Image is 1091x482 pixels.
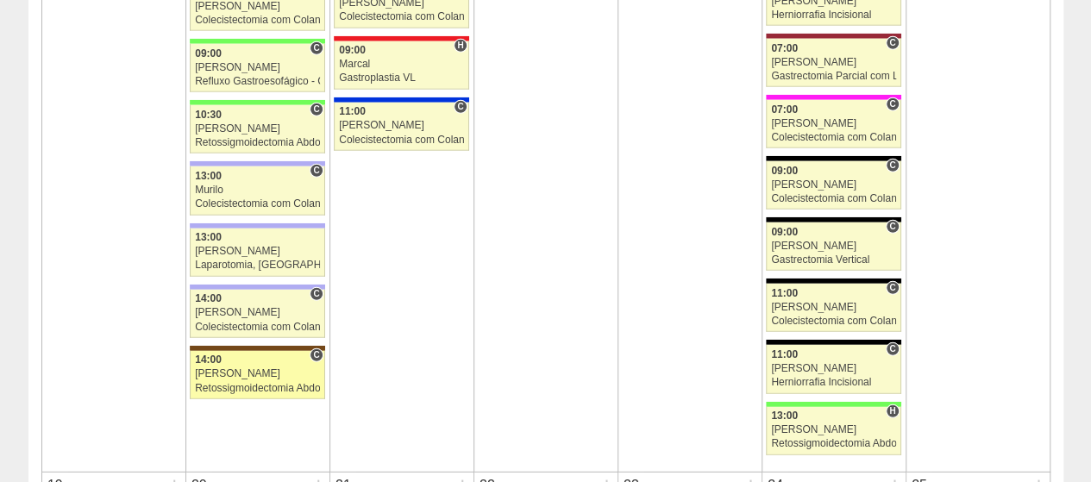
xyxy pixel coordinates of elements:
a: C 10:30 [PERSON_NAME] Retossigmoidectomia Abdominal [190,105,324,153]
span: Consultório [310,103,323,116]
span: Consultório [886,97,899,111]
span: Hospital [886,404,899,418]
div: Retossigmoidectomia Abdominal [195,137,320,148]
span: Consultório [886,342,899,356]
a: 13:00 [PERSON_NAME] Laparotomia, [GEOGRAPHIC_DATA], Drenagem, Bridas VL [190,228,324,277]
div: Key: Brasil [190,100,324,105]
span: 09:00 [195,47,222,59]
span: 11:00 [771,348,798,360]
a: C 07:00 [PERSON_NAME] Colecistectomia com Colangiografia VL [766,100,900,148]
div: Laparotomia, [GEOGRAPHIC_DATA], Drenagem, Bridas VL [195,260,320,271]
div: Key: Blanc [766,217,900,222]
div: Retossigmoidectomia Abdominal VL [195,383,320,394]
div: [PERSON_NAME] [771,363,896,374]
div: [PERSON_NAME] [195,368,320,379]
a: C 07:00 [PERSON_NAME] Gastrectomia Parcial com Linfadenectomia [766,39,900,87]
span: Consultório [886,281,899,295]
div: [PERSON_NAME] [195,123,320,135]
div: Key: Christóvão da Gama [190,285,324,290]
div: Key: São Luiz - Itaim [334,97,468,103]
span: 11:00 [771,287,798,299]
div: Key: Christóvão da Gama [190,161,324,166]
span: Consultório [310,164,323,178]
div: [PERSON_NAME] [771,179,896,191]
div: Colecistectomia com Colangiografia VL [339,11,464,22]
span: Consultório [886,159,899,172]
a: C 14:00 [PERSON_NAME] Colecistectomia com Colangiografia VL [190,290,324,338]
span: 14:00 [195,292,222,304]
a: H 09:00 Marcal Gastroplastia VL [334,41,468,90]
div: Gastrectomia Parcial com Linfadenectomia [771,71,896,82]
div: Colecistectomia com Colangiografia VL [195,15,320,26]
span: Consultório [886,36,899,50]
a: C 11:00 [PERSON_NAME] Colecistectomia com Colangiografia VL [334,103,468,151]
div: Colecistectomia com Colangiografia VL [771,193,896,204]
div: Colecistectomia com Colangiografia VL [195,322,320,333]
div: Key: Blanc [766,156,900,161]
span: 13:00 [195,231,222,243]
span: 13:00 [771,410,798,422]
div: Colecistectomia com Colangiografia VL [771,316,896,327]
div: [PERSON_NAME] [339,120,464,131]
div: Key: Santa Joana [190,346,324,351]
div: Key: Blanc [766,279,900,284]
div: Key: Sírio Libanês [766,34,900,39]
span: 09:00 [339,44,366,56]
span: Consultório [310,287,323,301]
span: 11:00 [339,105,366,117]
a: C 14:00 [PERSON_NAME] Retossigmoidectomia Abdominal VL [190,351,324,399]
span: 13:00 [195,170,222,182]
div: Key: Blanc [766,340,900,345]
div: Retossigmoidectomia Abdominal [771,438,896,449]
a: C 09:00 [PERSON_NAME] Colecistectomia com Colangiografia VL [766,161,900,210]
span: Consultório [886,220,899,234]
span: 07:00 [771,42,798,54]
div: [PERSON_NAME] [771,118,896,129]
div: Murilo [195,185,320,196]
div: [PERSON_NAME] [195,307,320,318]
span: Consultório [310,41,323,55]
div: Key: Assunção [334,36,468,41]
div: [PERSON_NAME] [195,62,320,73]
a: H 13:00 [PERSON_NAME] Retossigmoidectomia Abdominal [766,407,900,455]
span: 14:00 [195,354,222,366]
span: Consultório [310,348,323,362]
div: Colecistectomia com Colangiografia VL [195,198,320,210]
div: Gastrectomia Vertical [771,254,896,266]
div: Key: Brasil [766,402,900,407]
div: Colecistectomia com Colangiografia VL [339,135,464,146]
div: Key: Christóvão da Gama [190,223,324,228]
div: Colecistectomia com Colangiografia VL [771,132,896,143]
div: Gastroplastia VL [339,72,464,84]
div: Refluxo Gastroesofágico - Cirurgia VL [195,76,320,87]
div: [PERSON_NAME] [771,424,896,435]
a: C 09:00 [PERSON_NAME] Gastrectomia Vertical [766,222,900,271]
span: Hospital [454,39,467,53]
div: [PERSON_NAME] [771,241,896,252]
a: C 11:00 [PERSON_NAME] Herniorrafia Incisional [766,345,900,393]
a: C 09:00 [PERSON_NAME] Refluxo Gastroesofágico - Cirurgia VL [190,44,324,92]
div: Herniorrafia Incisional [771,9,896,21]
div: Key: Brasil [190,39,324,44]
span: Consultório [454,100,467,114]
a: C 13:00 Murilo Colecistectomia com Colangiografia VL [190,166,324,215]
span: 07:00 [771,103,798,116]
div: Herniorrafia Incisional [771,377,896,388]
span: 10:30 [195,109,222,121]
span: 09:00 [771,226,798,238]
a: C 11:00 [PERSON_NAME] Colecistectomia com Colangiografia VL [766,284,900,332]
div: [PERSON_NAME] [195,246,320,257]
div: [PERSON_NAME] [195,1,320,12]
span: 09:00 [771,165,798,177]
div: [PERSON_NAME] [771,57,896,68]
div: [PERSON_NAME] [771,302,896,313]
div: Key: Pro Matre [766,95,900,100]
div: Marcal [339,59,464,70]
